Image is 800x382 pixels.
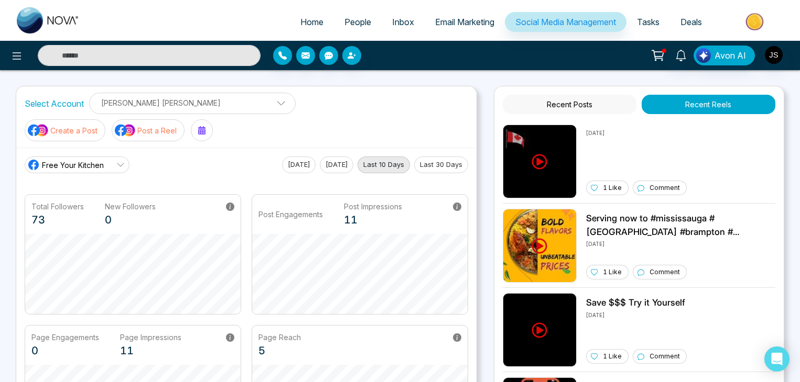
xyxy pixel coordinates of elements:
p: 11 [344,212,402,228]
button: Recent Posts [503,95,636,114]
p: Comment [650,352,680,361]
p: Serving now to #mississauga #[GEOGRAPHIC_DATA] #brampton #[PERSON_NAME]! [586,212,775,239]
div: Open Intercom Messenger [764,346,790,372]
img: Nova CRM Logo [17,7,80,33]
p: Page Engagements [31,332,99,343]
p: Post Impressions [344,201,402,212]
p: Post a Reel [137,125,177,136]
span: Avon AI [715,49,746,62]
span: Deals [680,17,702,27]
p: Comment [650,183,680,193]
p: 0 [105,212,156,228]
p: Post Engagements [258,209,323,220]
img: Market-place.gif [718,10,794,33]
p: [DATE] [586,310,687,319]
button: Last 30 Days [414,156,468,173]
p: 1 Like [603,267,622,277]
p: [DATE] [586,128,687,137]
span: People [344,17,371,27]
a: Tasks [626,12,670,32]
p: [DATE] [586,239,775,248]
p: Total Followers [31,201,84,212]
p: 73 [31,212,84,228]
p: 1 Like [603,183,622,193]
p: [PERSON_NAME] [PERSON_NAME] [96,94,289,111]
button: social-media-iconCreate a Post [25,119,105,141]
a: Inbox [382,12,425,32]
span: Tasks [637,17,660,27]
img: Unable to load img. [503,209,577,283]
button: Last 10 Days [358,156,410,173]
a: Email Marketing [425,12,505,32]
img: Unable to load img. [503,293,577,367]
p: New Followers [105,201,156,212]
p: Page Reach [258,332,301,343]
a: Social Media Management [505,12,626,32]
img: social-media-icon [28,123,49,137]
span: Home [300,17,323,27]
p: Comment [650,267,680,277]
span: Inbox [392,17,414,27]
img: Lead Flow [696,48,711,63]
span: Email Marketing [435,17,494,27]
span: Free Your Kitchen [42,160,104,171]
p: Save $$$ Try it Yourself [586,296,687,310]
span: Social Media Management [515,17,616,27]
button: [DATE] [282,156,316,173]
button: Avon AI [694,46,755,65]
img: User Avatar [765,46,783,64]
img: Unable to load img. [503,125,577,198]
p: Create a Post [50,125,98,136]
img: social-media-icon [115,123,136,137]
button: social-media-iconPost a Reel [112,119,185,141]
button: [DATE] [320,156,353,173]
button: Recent Reels [642,95,775,114]
p: 11 [120,343,181,358]
label: Select Account [25,97,84,110]
a: People [334,12,382,32]
p: 1 Like [603,352,622,361]
p: 5 [258,343,301,358]
a: Deals [670,12,712,32]
a: Home [290,12,334,32]
p: Page Impressions [120,332,181,343]
p: 0 [31,343,99,358]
